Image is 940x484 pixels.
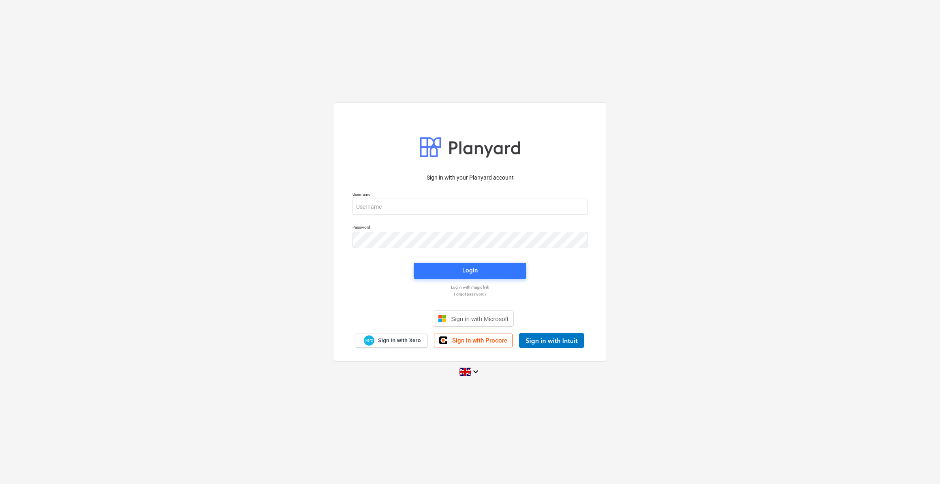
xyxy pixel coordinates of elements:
a: Log in with magic link [348,285,592,290]
p: Sign in with your Planyard account [352,173,587,182]
img: Xero logo [364,335,374,346]
p: Password [352,225,587,231]
p: Username [352,192,587,199]
input: Username [352,199,587,215]
a: Sign in with Procore [434,334,513,347]
a: Sign in with Xero [356,334,428,348]
span: Sign in with Microsoft [451,315,508,322]
i: keyboard_arrow_down [471,367,481,377]
span: Sign in with Procore [452,337,507,344]
img: Microsoft logo [438,315,446,323]
a: Forgot password? [348,291,592,297]
button: Login [414,263,526,279]
div: Login [462,265,478,276]
span: Sign in with Xero [378,337,421,344]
